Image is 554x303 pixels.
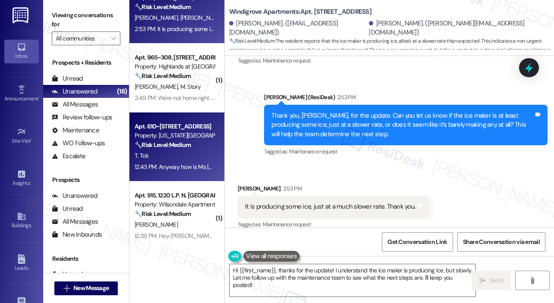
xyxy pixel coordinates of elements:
div: Unanswered [52,87,98,96]
div: It is producing some ice, just at a much slower rate. Thank you. [245,202,415,211]
i:  [111,35,116,42]
span: [PERSON_NAME] [180,14,223,22]
span: Send [490,276,503,285]
span: Maintenance request [263,221,311,228]
a: Leads [4,252,39,275]
div: Prospects [43,175,129,184]
div: Tagged as: [238,218,429,231]
textarea: Hi {{first_name}}, thanks for the update! I understand the ice maker is producing ice, but slowly... [230,264,475,297]
div: 12:43 PM: Anyway how is Ms [PERSON_NAME] Was worried about U [135,163,305,171]
b: Windigrove Apartments: Apt. [STREET_ADDRESS] [229,7,371,16]
span: • [38,94,40,100]
div: Property: Highlands at [GEOGRAPHIC_DATA] Apartments [135,62,214,71]
strong: 🔧 Risk Level: Medium [135,210,191,218]
div: (18) [115,85,129,98]
span: [PERSON_NAME] [135,83,180,91]
span: New Message [73,284,109,293]
span: • [31,137,32,143]
div: Apt. 965~308, [STREET_ADDRESS] [135,53,214,62]
button: Share Conversation via email [457,232,545,252]
span: Maintenance request [263,57,311,64]
div: Property: Wilsondale Apartments [135,200,214,209]
div: Unread [52,204,83,213]
div: [PERSON_NAME]. ([EMAIL_ADDRESS][DOMAIN_NAME]) [229,19,367,37]
div: 2:53 PM [281,184,302,193]
div: Tagged as: [264,145,548,158]
strong: 🔧 Risk Level: Medium [135,141,191,149]
div: 2:52 PM [335,93,356,102]
i:  [529,277,535,284]
strong: 🔧 Risk Level: Medium [135,3,191,11]
a: Inbox [4,40,39,63]
button: Send [472,271,511,290]
span: Get Conversation Link [387,237,447,247]
div: Thank you, [PERSON_NAME], for the update. Can you let us know if the ice maker is at least produc... [271,111,534,139]
div: Tagged as: [238,54,431,67]
div: Unanswered [52,191,98,200]
div: [PERSON_NAME]. ([PERSON_NAME][EMAIL_ADDRESS][DOMAIN_NAME]) [369,19,548,37]
i:  [479,277,486,284]
a: Buildings [4,209,39,232]
div: All Messages [52,100,98,109]
div: 2:49 PM: We're not home right now so we can't confirm it right now [135,94,300,102]
input: All communities [56,31,107,45]
div: Unread [52,74,83,83]
strong: 🔧 Risk Level: Medium [135,72,191,80]
span: [PERSON_NAME] [135,221,178,228]
div: Maintenance [52,126,99,135]
div: Property: [US_STATE][GEOGRAPHIC_DATA] Apartments [135,131,214,140]
span: : The resident reports that the ice maker is producing ice, albeit at a slower rate than expected... [229,37,554,64]
span: Maintenance request [289,148,337,155]
div: Prospects + Residents [43,58,129,67]
button: New Message [54,281,118,295]
div: All Messages [52,217,98,226]
img: ResiDesk Logo [13,7,30,23]
div: Escalate [52,152,85,161]
div: [PERSON_NAME] (ResiDesk) [264,93,548,105]
div: Residents [43,254,129,263]
span: T. Tok [135,152,148,159]
div: WO Follow-ups [52,139,105,148]
div: Review follow-ups [52,113,112,122]
div: 2:53 PM: It is producing some ice, just at a much slower rate. Thank you. [135,25,313,33]
label: Viewing conversations for [52,9,120,31]
div: Apt. 610~[STREET_ADDRESS] [135,122,214,131]
span: M. Story [180,83,201,91]
a: Site Visit • [4,125,39,148]
a: Insights • [4,167,39,190]
button: Get Conversation Link [382,232,453,252]
span: • [30,179,31,185]
span: [PERSON_NAME] [135,14,180,22]
div: [PERSON_NAME] [238,184,429,196]
div: Apt. 915, 1220 L.P. N. [GEOGRAPHIC_DATA] [135,191,214,200]
span: Share Conversation via email [463,237,540,247]
div: Unread [52,270,83,279]
i:  [63,285,70,292]
div: New Inbounds [52,230,102,239]
strong: 🔧 Risk Level: Medium [229,37,275,44]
